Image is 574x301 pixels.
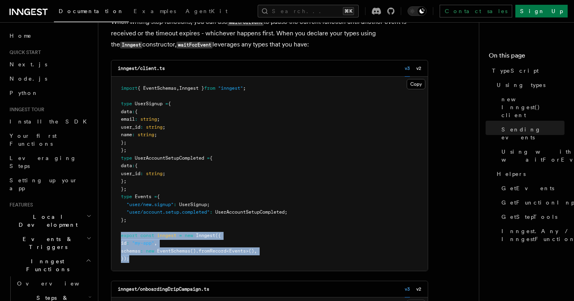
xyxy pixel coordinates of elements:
a: new Inngest() client [498,92,564,122]
a: GetFunctionInput [498,195,564,210]
span: Features [6,202,33,208]
span: = [179,233,182,238]
h4: On this page [489,51,564,64]
span: : [126,240,129,246]
span: EventSchemas [157,248,190,254]
span: type [121,194,132,199]
span: , [254,248,257,254]
span: : [132,132,135,137]
span: string [146,171,163,176]
span: Leveraging Steps [10,155,77,169]
span: Inngest tour [6,106,44,113]
span: Examples [134,8,176,14]
button: v3 [405,281,410,297]
span: string [138,132,154,137]
span: { [135,163,138,168]
span: Your first Functions [10,133,57,147]
span: const [140,233,154,238]
span: Quick start [6,49,41,56]
span: GetStepTools [501,213,557,221]
code: inngest/client.ts [118,66,165,71]
span: }; [121,147,126,153]
span: { [135,109,138,114]
span: "inngest" [218,85,243,91]
span: >() [246,248,254,254]
span: Local Development [6,213,86,229]
a: Using types [494,78,564,92]
a: Helpers [494,167,564,181]
button: Inngest Functions [6,254,93,276]
span: = [165,101,168,106]
span: { [168,101,171,106]
a: GetStepTools [498,210,564,224]
a: Sending events [498,122,564,145]
span: = [207,155,210,161]
button: Copy [407,79,425,89]
span: Inngest [196,233,215,238]
span: ; [163,124,165,130]
code: waitForEvent [228,19,264,26]
span: email [121,116,135,122]
a: TypeScript [489,64,564,78]
span: : [132,109,135,114]
span: }; [121,186,126,192]
span: ; [157,116,160,122]
a: Using with waitForEvent [498,145,564,167]
span: Events [229,248,246,254]
span: UserSignup [135,101,163,106]
span: Inngest Functions [6,257,86,273]
span: Sending events [501,125,564,141]
span: new Inngest() client [501,95,564,119]
span: = [154,194,157,199]
a: GetEvents [498,181,564,195]
a: Your first Functions [6,129,93,151]
span: Events & Triggers [6,235,86,251]
button: Search...⌘K [258,5,359,17]
a: Contact sales [440,5,512,17]
span: { [157,194,160,199]
span: TypeScript [492,67,539,75]
span: : [140,124,143,130]
span: }; [121,217,126,223]
span: ; [243,85,246,91]
span: Node.js [10,75,47,82]
code: waitForEvent [176,42,212,48]
span: Overview [17,280,99,287]
span: < [226,248,229,254]
span: ; [154,132,157,137]
span: }; [121,140,126,145]
a: Leveraging Steps [6,151,93,173]
button: v2 [416,281,421,297]
span: Inngest } [179,85,204,91]
span: , [176,85,179,91]
span: () [190,248,196,254]
a: Python [6,86,93,100]
p: When writing step functions, you can use to pause the current function until another event is rec... [111,16,428,50]
span: }); [121,256,129,261]
a: Install the SDK [6,114,93,129]
span: : [132,163,135,168]
a: AgentKit [181,2,232,21]
span: schemas [121,248,140,254]
a: Overview [14,276,93,291]
span: }; [121,178,126,184]
span: type [121,101,132,106]
span: "user/account.setup.completed" [126,209,210,215]
span: data [121,163,132,168]
span: import [121,85,138,91]
span: Documentation [59,8,124,14]
a: Examples [129,2,181,21]
span: export [121,233,138,238]
span: : [140,248,143,254]
span: { EventSchemas [138,85,176,91]
span: UserSignup [179,202,207,207]
span: Home [10,32,32,40]
span: Helpers [497,170,526,178]
a: Node.js [6,71,93,86]
span: UserAccountSetupCompleted [135,155,204,161]
a: Setting up your app [6,173,93,195]
span: Next.js [10,61,47,68]
a: Next.js [6,57,93,71]
span: new [146,248,154,254]
span: .fromRecord [196,248,226,254]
